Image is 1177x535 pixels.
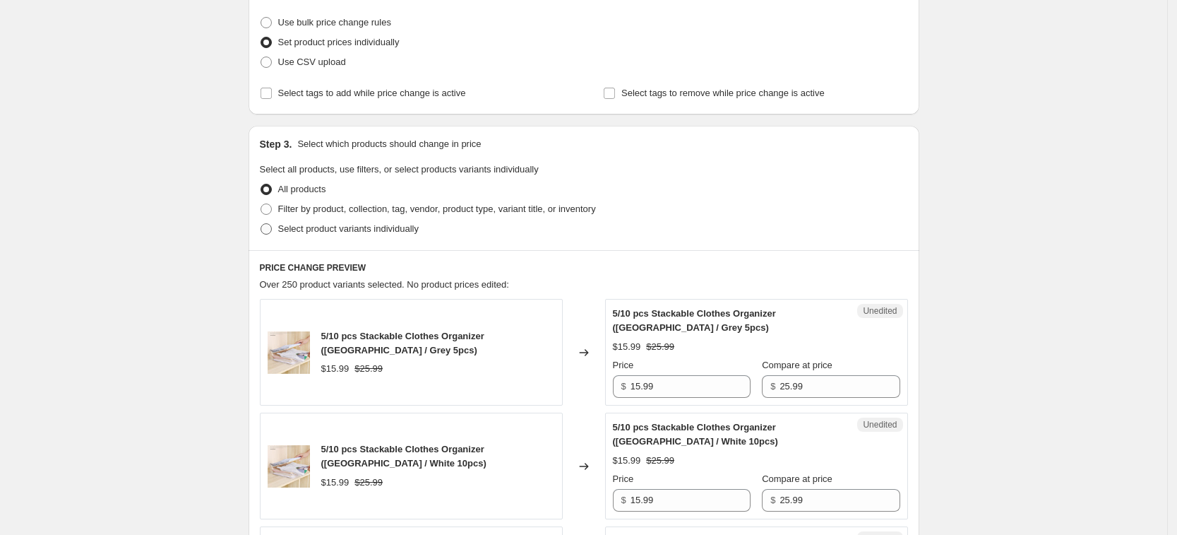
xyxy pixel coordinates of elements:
[354,477,383,488] span: $25.99
[770,495,775,505] span: $
[762,474,832,484] span: Compare at price
[762,360,832,370] span: Compare at price
[278,57,346,67] span: Use CSV upload
[268,331,310,374] img: product-image-1484822521_80x.jpg
[278,88,466,98] span: Select tags to add while price change is active
[260,137,292,151] h2: Step 3.
[863,305,897,317] span: Unedited
[278,17,391,28] span: Use bulk price change rules
[297,137,481,151] p: Select which products should change in price
[770,381,775,392] span: $
[621,381,626,392] span: $
[621,88,825,98] span: Select tags to remove while price change is active
[613,360,634,370] span: Price
[321,444,486,469] span: 5/10 pcs Stackable Clothes Organizer ([GEOGRAPHIC_DATA] / White 10pcs)
[278,37,400,47] span: Set product prices individually
[278,223,419,234] span: Select product variants individually
[260,164,539,175] span: Select all products, use filters, or select products variants individually
[646,455,674,466] span: $25.99
[278,184,326,194] span: All products
[613,341,641,352] span: $15.99
[613,455,641,466] span: $15.99
[321,331,484,355] span: 5/10 pcs Stackable Clothes Organizer ([GEOGRAPHIC_DATA] / Grey 5pcs)
[354,363,383,374] span: $25.99
[278,204,596,214] span: Filter by product, collection, tag, vendor, product type, variant title, or inventory
[268,445,310,488] img: product-image-1484822521_80x.jpg
[613,308,776,333] span: 5/10 pcs Stackable Clothes Organizer ([GEOGRAPHIC_DATA] / Grey 5pcs)
[646,341,674,352] span: $25.99
[863,419,897,430] span: Unedited
[321,363,349,374] span: $15.99
[621,495,626,505] span: $
[613,422,778,447] span: 5/10 pcs Stackable Clothes Organizer ([GEOGRAPHIC_DATA] / White 10pcs)
[260,279,509,290] span: Over 250 product variants selected. No product prices edited:
[613,474,634,484] span: Price
[260,262,908,274] h6: PRICE CHANGE PREVIEW
[321,477,349,488] span: $15.99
